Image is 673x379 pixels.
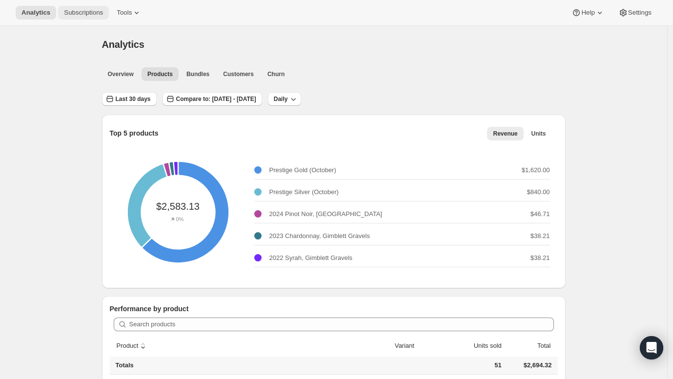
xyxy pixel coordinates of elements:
span: Daily [274,95,288,103]
span: Churn [267,70,285,78]
span: Analytics [102,39,144,50]
p: Prestige Gold (October) [269,165,336,175]
p: Top 5 products [110,128,159,138]
span: Analytics [21,9,50,17]
p: 2023 Chardonnay, Gimblett Gravels [269,231,370,241]
button: Compare to: [DATE] - [DATE] [163,92,262,106]
span: Tools [117,9,132,17]
span: Last 30 days [116,95,151,103]
p: $38.21 [530,231,550,241]
span: Products [147,70,173,78]
button: Tools [111,6,147,20]
button: Daily [268,92,302,106]
button: Total [526,337,552,355]
button: Analytics [16,6,56,20]
button: Settings [612,6,657,20]
p: $46.71 [530,209,550,219]
p: $38.21 [530,253,550,263]
p: 2024 Pinot Noir, [GEOGRAPHIC_DATA] [269,209,382,219]
p: $1,620.00 [522,165,550,175]
span: Bundles [186,70,209,78]
p: Prestige Silver (October) [269,187,339,197]
td: $2,694.32 [505,357,558,375]
div: Open Intercom Messenger [640,336,663,359]
p: 2022 Syrah, Gimblett Gravels [269,253,353,263]
button: sort ascending byProduct [115,337,150,355]
span: Revenue [493,130,517,138]
button: Help [566,6,610,20]
td: 51 [442,357,505,375]
span: Units [531,130,546,138]
span: Settings [628,9,652,17]
button: Subscriptions [58,6,109,20]
th: Totals [110,357,392,375]
button: Last 30 days [102,92,157,106]
button: Units sold [463,337,503,355]
p: Performance by product [110,304,558,314]
span: Help [581,9,594,17]
span: Customers [223,70,254,78]
span: Compare to: [DATE] - [DATE] [176,95,256,103]
button: Variant [393,337,426,355]
span: Overview [108,70,134,78]
span: Subscriptions [64,9,103,17]
p: $840.00 [527,187,550,197]
input: Search products [129,318,554,331]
